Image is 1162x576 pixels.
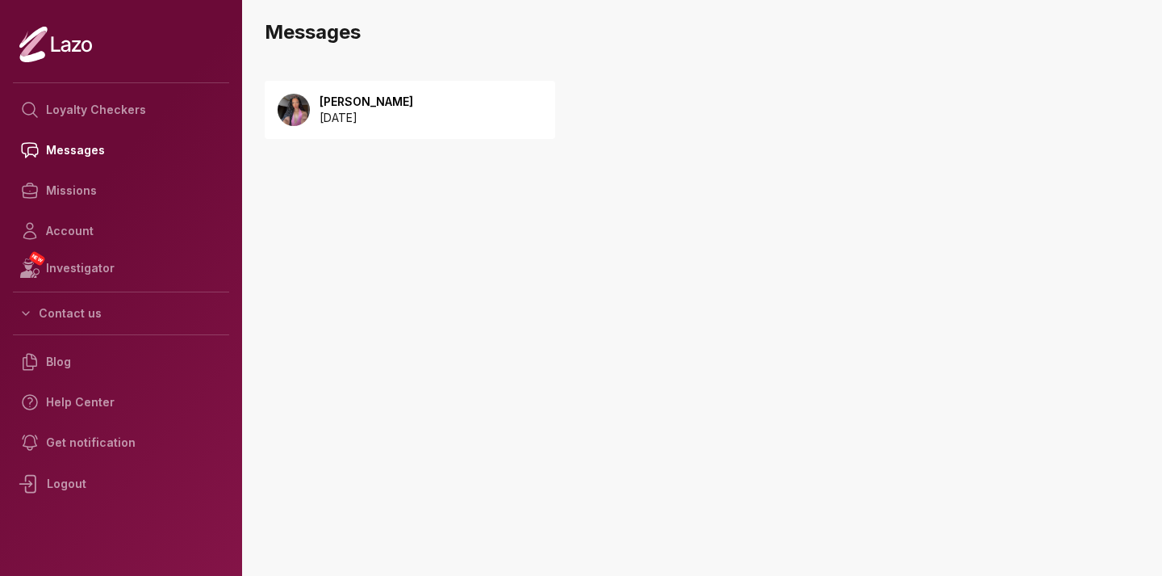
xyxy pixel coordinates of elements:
a: NEWInvestigator [13,251,229,285]
a: Account [13,211,229,251]
div: Logout [13,463,229,505]
p: [DATE] [320,110,413,126]
p: [PERSON_NAME] [320,94,413,110]
button: Contact us [13,299,229,328]
a: Loyalty Checkers [13,90,229,130]
a: Missions [13,170,229,211]
h3: Messages [265,19,1149,45]
a: Get notification [13,423,229,463]
a: Messages [13,130,229,170]
img: 4b0546d6-1fdc-485f-8419-658a292abdc7 [278,94,310,126]
a: Blog [13,342,229,382]
a: Help Center [13,382,229,423]
span: NEW [28,250,46,267]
